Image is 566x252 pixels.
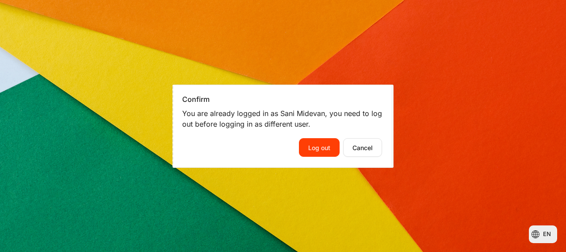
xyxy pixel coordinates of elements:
button: Languages [529,225,557,243]
h4: Confirm [182,94,210,105]
button: Log out [299,138,340,157]
p: You are already logged in as Sani Midevan, you need to log out before logging in as different user. [182,108,384,129]
button: Cancel [343,138,382,157]
span: en [543,230,551,239]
